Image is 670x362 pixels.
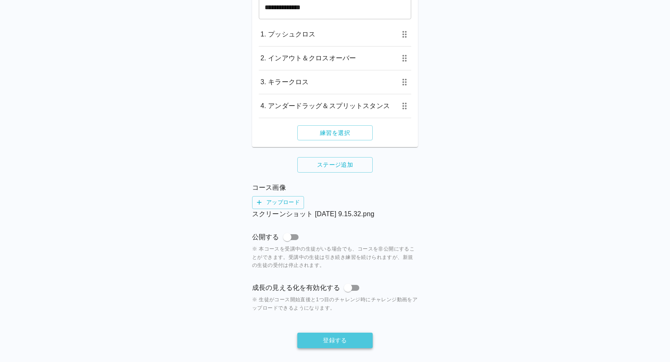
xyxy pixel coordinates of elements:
[260,29,315,39] p: 1. プッシュクロス
[297,333,373,348] button: 登録する
[252,183,418,193] p: コース画像
[297,125,373,141] button: 練習を選択
[252,296,418,313] span: ※ 生徒がコース開始直後と1つ目のチャレンジ時にチャレンジ動画をアップロードできるようになります。
[260,77,309,87] p: 3. キラークロス
[252,196,304,209] label: アップロード
[252,283,340,293] p: 成長の見える化を有効化する
[260,53,356,63] p: 2. インアウト＆クロスオーバー
[252,232,279,242] p: 公開する
[252,245,418,270] span: ※ 本コースを受講中の生徒がいる場合でも、コースを非公開にすることができます。受講中の生徒は引き続き練習を続けられますが、新規の生徒の受付は停止されます。
[260,101,390,111] p: 4. アンダードラッグ＆スプリットスタンス
[297,157,373,173] button: ステージ追加
[252,209,418,219] p: スクリーンショット [DATE] 9.15.32.png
